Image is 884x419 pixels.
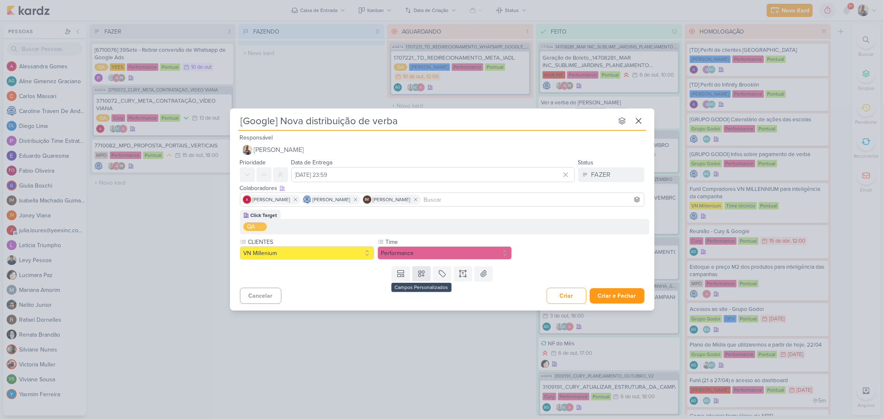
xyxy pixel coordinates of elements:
input: Select a date [291,167,575,182]
input: Buscar [422,195,642,205]
label: Status [578,159,594,166]
img: Iara Santos [242,145,252,155]
p: IM [365,198,369,202]
label: Prioridade [240,159,266,166]
button: Criar [547,288,586,304]
div: QA [247,222,255,231]
span: [PERSON_NAME] [373,196,411,203]
div: FAZER [591,170,611,180]
label: Responsável [240,134,273,141]
div: Campos Personalizados [391,283,451,292]
label: Data de Entrega [291,159,333,166]
label: Time [385,238,512,246]
img: Caroline Traven De Andrade [303,195,311,204]
input: Kard Sem Título [238,113,613,128]
label: CLIENTES [247,238,374,246]
button: Cancelar [240,288,281,304]
div: Colaboradores [240,184,644,193]
div: Click Target [251,212,277,219]
button: VN Millenium [240,246,374,260]
button: [PERSON_NAME] [240,142,644,157]
span: [PERSON_NAME] [254,145,304,155]
button: Criar e Fechar [590,288,644,303]
div: Isabella Machado Guimarães [363,195,371,204]
span: [PERSON_NAME] [313,196,351,203]
span: [PERSON_NAME] [253,196,291,203]
button: Performance [378,246,512,260]
img: Alessandra Gomes [243,195,251,204]
button: FAZER [578,167,644,182]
